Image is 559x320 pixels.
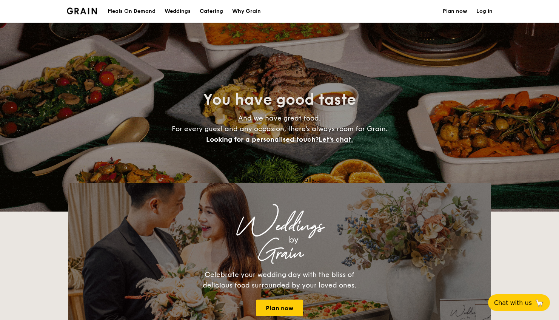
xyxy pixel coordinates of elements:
[135,220,425,233] div: Weddings
[67,8,97,14] a: Logotype
[195,269,365,291] div: Celebrate your wedding day with the bliss of delicious food surrounded by your loved ones.
[67,8,97,14] img: Grain
[535,298,544,307] span: 🦙
[319,135,353,144] span: Let's chat.
[163,233,425,247] div: by
[172,114,388,144] span: And we have great food. For every guest and any occasion, there’s always room for Grain.
[135,247,425,260] div: Grain
[68,176,491,183] div: Loading menus magically...
[494,299,532,306] span: Chat with us
[488,294,550,311] button: Chat with us🦙
[203,91,356,109] span: You have good taste
[256,300,303,316] a: Plan now
[206,135,319,144] span: Looking for a personalised touch?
